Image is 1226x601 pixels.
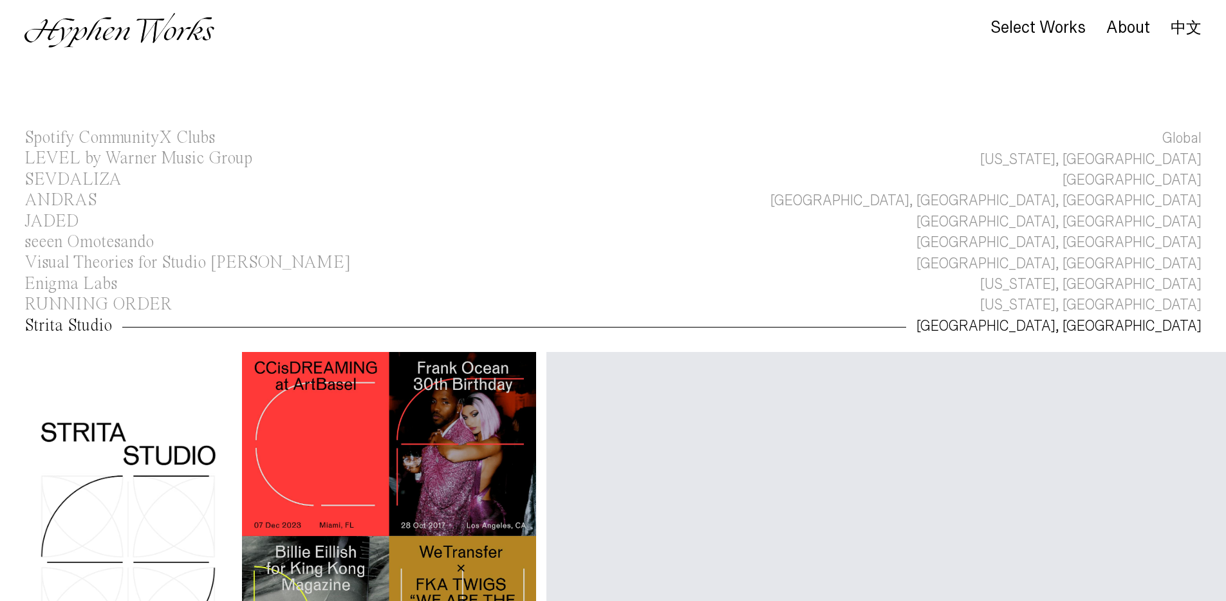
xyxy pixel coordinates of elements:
[24,317,112,335] div: Strita Studio
[24,150,252,167] div: LEVEL by Warner Music Group
[770,190,1202,211] div: [GEOGRAPHIC_DATA], [GEOGRAPHIC_DATA], [GEOGRAPHIC_DATA]
[24,213,79,230] div: JADED
[1063,170,1202,190] div: [GEOGRAPHIC_DATA]
[1162,128,1202,149] div: Global
[1106,21,1150,35] a: About
[24,296,172,313] div: RUNNING ORDER
[990,19,1086,37] div: Select Works
[24,254,351,272] div: Visual Theories for Studio [PERSON_NAME]
[24,275,117,293] div: Enigma Labs
[916,212,1202,232] div: [GEOGRAPHIC_DATA], [GEOGRAPHIC_DATA]
[24,13,214,48] img: Hyphen Works
[24,234,154,251] div: seeen Omotesando
[980,274,1202,295] div: [US_STATE], [GEOGRAPHIC_DATA]
[980,149,1202,170] div: [US_STATE], [GEOGRAPHIC_DATA]
[1171,21,1202,35] a: 中文
[916,232,1202,253] div: [GEOGRAPHIC_DATA], [GEOGRAPHIC_DATA]
[24,192,97,209] div: ANDRAS
[24,129,215,147] div: Spotify CommunityX Clubs
[1106,19,1150,37] div: About
[24,171,122,189] div: SEVDALIZA
[916,316,1202,337] div: [GEOGRAPHIC_DATA], [GEOGRAPHIC_DATA]
[916,254,1202,274] div: [GEOGRAPHIC_DATA], [GEOGRAPHIC_DATA]
[990,21,1086,35] a: Select Works
[980,295,1202,315] div: [US_STATE], [GEOGRAPHIC_DATA]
